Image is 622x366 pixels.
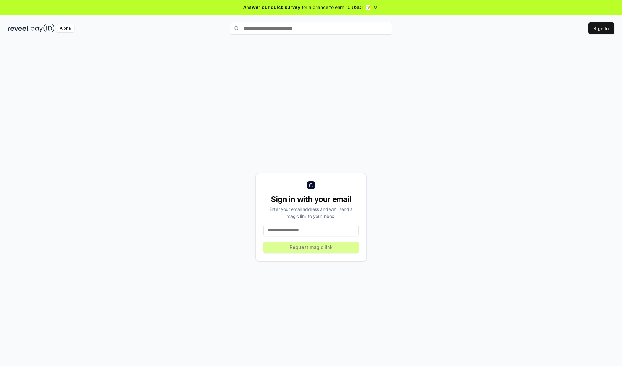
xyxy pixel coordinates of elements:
img: reveel_dark [8,24,29,32]
img: pay_id [31,24,55,32]
div: Sign in with your email [263,194,359,205]
button: Sign In [588,22,614,34]
div: Alpha [56,24,74,32]
span: Answer our quick survey [243,4,300,11]
div: Enter your email address and we’ll send a magic link to your inbox. [263,206,359,219]
img: logo_small [307,181,315,189]
span: for a chance to earn 10 USDT 📝 [302,4,371,11]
